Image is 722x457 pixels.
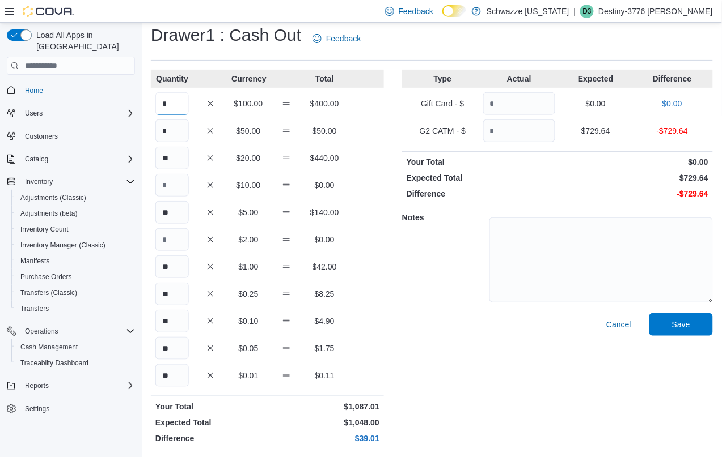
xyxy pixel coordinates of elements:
[560,156,708,168] p: $0.00
[442,5,466,17] input: Dark Mode
[231,98,265,109] p: $100.00
[407,73,479,84] p: Type
[636,98,708,109] p: $0.00
[16,340,82,354] a: Cash Management
[155,255,189,278] input: Quantity
[308,73,341,84] p: Total
[16,207,82,220] a: Adjustments (beta)
[16,286,82,300] a: Transfers (Classic)
[20,83,135,97] span: Home
[20,402,54,416] a: Settings
[560,188,708,199] p: -$729.64
[155,401,265,412] p: Your Total
[11,355,140,371] button: Traceabilty Dashboard
[16,356,135,370] span: Traceabilty Dashboard
[308,152,341,164] p: $440.00
[25,155,48,164] span: Catalog
[308,234,341,245] p: $0.00
[32,29,135,52] span: Load All Apps in [GEOGRAPHIC_DATA]
[20,343,78,352] span: Cash Management
[155,283,189,305] input: Quantity
[308,98,341,109] p: $400.00
[270,433,380,444] p: $39.01
[560,125,632,136] p: $729.64
[442,17,443,18] span: Dark Mode
[636,125,708,136] p: -$729.64
[155,92,189,115] input: Quantity
[20,257,49,266] span: Manifests
[649,313,713,336] button: Save
[308,288,341,300] p: $8.25
[11,253,140,269] button: Manifests
[16,223,135,236] span: Inventory Count
[20,324,63,338] button: Operations
[155,417,265,428] p: Expected Total
[11,221,140,237] button: Inventory Count
[25,404,49,413] span: Settings
[2,323,140,339] button: Operations
[7,77,135,446] nav: Complex example
[16,302,135,315] span: Transfers
[25,381,49,390] span: Reports
[16,356,93,370] a: Traceabilty Dashboard
[602,313,636,336] button: Cancel
[11,269,140,285] button: Purchase Orders
[20,288,77,297] span: Transfers (Classic)
[16,254,135,268] span: Manifests
[560,172,708,183] p: $729.64
[308,370,341,381] p: $0.11
[20,130,62,143] a: Customers
[20,152,135,166] span: Catalog
[231,125,265,136] p: $50.00
[2,151,140,167] button: Catalog
[231,207,265,218] p: $5.00
[11,301,140,317] button: Transfers
[2,174,140,190] button: Inventory
[308,315,341,327] p: $4.90
[20,175,135,189] span: Inventory
[308,125,341,136] p: $50.00
[16,254,54,268] a: Manifests
[402,206,487,229] h5: Notes
[11,339,140,355] button: Cash Management
[231,180,265,191] p: $10.00
[483,119,555,142] input: Quantity
[16,238,135,252] span: Inventory Manager (Classic)
[2,82,140,98] button: Home
[11,237,140,253] button: Inventory Manager (Classic)
[16,340,135,354] span: Cash Management
[483,73,555,84] p: Actual
[20,175,57,189] button: Inventory
[231,288,265,300] p: $0.25
[326,33,361,44] span: Feedback
[16,238,110,252] a: Inventory Manager (Classic)
[155,174,189,197] input: Quantity
[2,105,140,121] button: Users
[155,119,189,142] input: Quantity
[598,5,713,18] p: Destiny-3776 [PERSON_NAME]
[151,24,301,46] h1: Drawer1 : Cash Out
[2,378,140,394] button: Reports
[16,191,135,204] span: Adjustments (Classic)
[308,261,341,272] p: $42.00
[25,132,58,141] span: Customers
[16,270,135,284] span: Purchase Orders
[270,401,380,412] p: $1,087.01
[155,147,189,169] input: Quantity
[155,73,189,84] p: Quantity
[16,207,135,220] span: Adjustments (beta)
[560,73,632,84] p: Expected
[25,327,58,336] span: Operations
[231,234,265,245] p: $2.00
[308,207,341,218] p: $140.00
[231,152,265,164] p: $20.00
[231,73,265,84] p: Currency
[407,98,479,109] p: Gift Card - $
[231,343,265,354] p: $0.05
[20,209,78,218] span: Adjustments (beta)
[407,156,555,168] p: Your Total
[20,225,69,234] span: Inventory Count
[20,379,135,392] span: Reports
[308,343,341,354] p: $1.75
[16,286,135,300] span: Transfers (Classic)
